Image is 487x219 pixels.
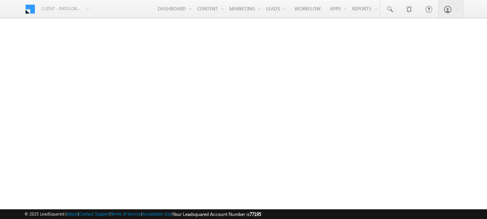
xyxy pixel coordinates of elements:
[142,211,172,216] a: Acceptable Use
[79,211,110,216] a: Contact Support
[67,211,78,216] a: About
[41,5,82,12] span: Client - indglobal2 (77195)
[111,211,141,216] a: Terms of Service
[24,210,261,218] span: © 2025 LeadSquared | | | | |
[173,211,261,217] span: Your Leadsquared Account Number is
[250,211,261,217] span: 77195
